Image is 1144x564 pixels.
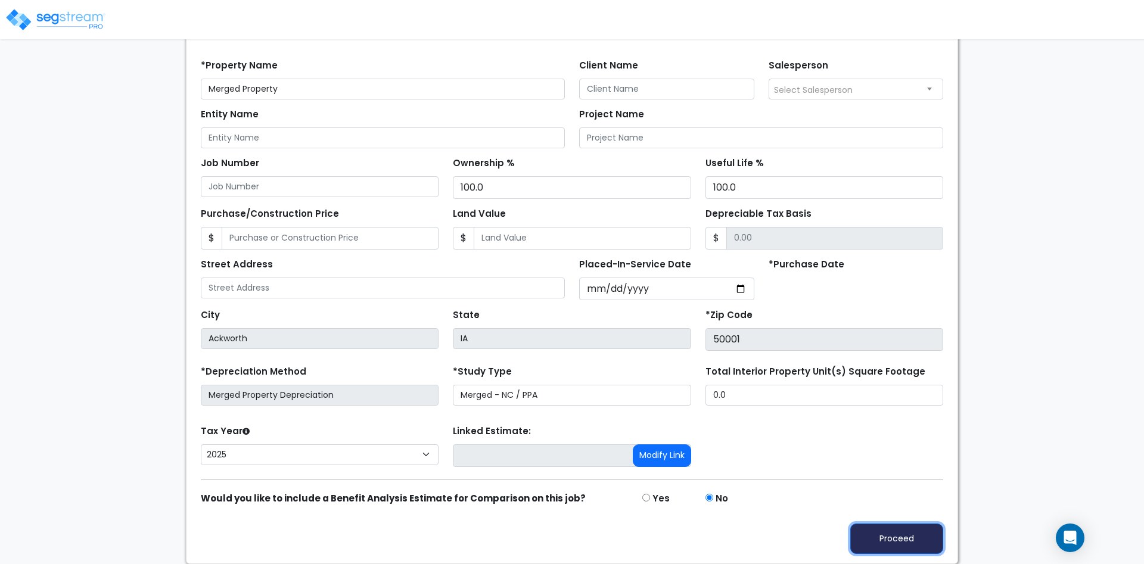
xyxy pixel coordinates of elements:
[5,8,106,32] img: logo_pro_r.png
[579,59,638,73] label: Client Name
[201,157,259,170] label: Job Number
[705,309,753,322] label: *Zip Code
[201,227,222,250] span: $
[705,157,764,170] label: Useful Life %
[201,258,273,272] label: Street Address
[453,227,474,250] span: $
[201,365,306,379] label: *Depreciation Method
[769,258,844,272] label: *Purchase Date
[579,127,943,148] input: Project Name
[201,176,439,197] input: Job Number
[453,309,480,322] label: State
[453,425,531,438] label: Linked Estimate:
[633,444,691,467] button: Modify Link
[850,524,943,554] button: Proceed
[453,207,506,221] label: Land Value
[201,108,259,121] label: Entity Name
[474,227,691,250] input: Land Value
[705,207,812,221] label: Depreciable Tax Basis
[579,258,691,272] label: Placed-In-Service Date
[201,207,339,221] label: Purchase/Construction Price
[705,365,925,379] label: Total Interior Property Unit(s) Square Footage
[201,385,439,406] input: Depreciation Method
[201,79,565,99] input: Property Name
[705,385,943,406] input: total square foot
[222,227,439,250] input: Purchase or Construction Price
[726,227,943,250] input: 0.00
[201,309,220,322] label: City
[774,84,853,96] span: Select Salesperson
[201,492,586,504] strong: Would you like to include a Benefit Analysis Estimate for Comparison on this job?
[769,59,828,73] label: Salesperson
[1056,524,1084,552] div: Open Intercom Messenger
[201,278,565,298] input: Street Address
[453,157,515,170] label: Ownership %
[579,108,644,121] label: Project Name
[201,425,250,438] label: Tax Year
[716,492,728,506] label: No
[453,365,512,379] label: *Study Type
[579,79,754,99] input: Client Name
[201,127,565,148] input: Entity Name
[705,227,727,250] span: $
[201,59,278,73] label: *Property Name
[652,492,670,506] label: Yes
[705,328,943,351] input: Zip Code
